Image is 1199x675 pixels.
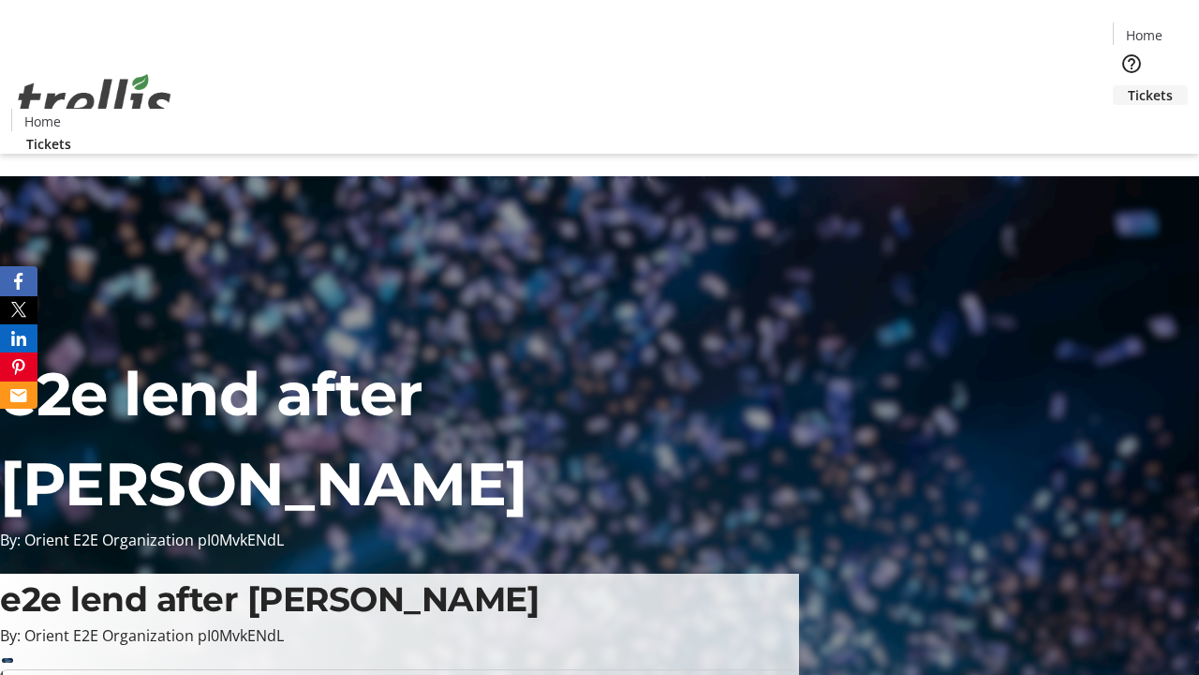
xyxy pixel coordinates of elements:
[11,53,178,147] img: Orient E2E Organization pI0MvkENdL's Logo
[24,112,61,131] span: Home
[1113,85,1188,105] a: Tickets
[26,134,71,154] span: Tickets
[1126,25,1162,45] span: Home
[1113,105,1150,142] button: Cart
[11,134,86,154] a: Tickets
[1128,85,1173,105] span: Tickets
[1113,45,1150,82] button: Help
[12,112,72,131] a: Home
[1114,25,1174,45] a: Home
